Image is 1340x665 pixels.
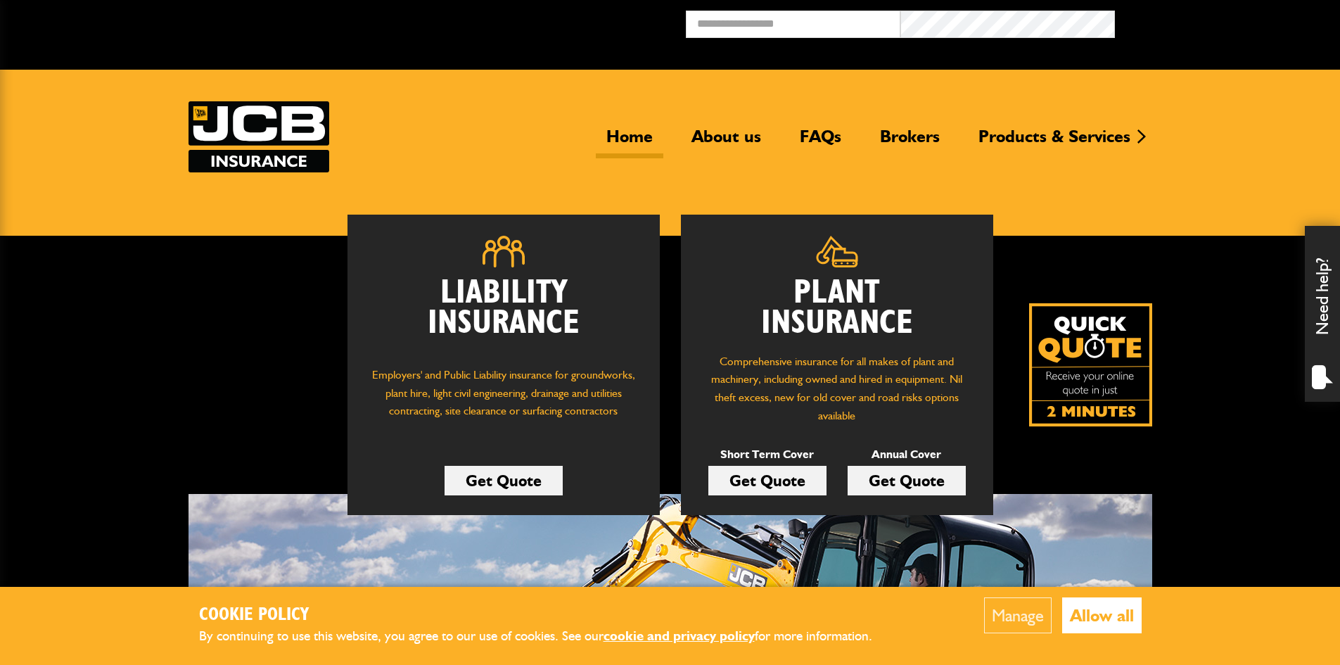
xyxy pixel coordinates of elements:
img: JCB Insurance Services logo [189,101,329,172]
a: Brokers [869,126,950,158]
p: Short Term Cover [708,445,827,464]
a: JCB Insurance Services [189,101,329,172]
div: Need help? [1305,226,1340,402]
p: Employers' and Public Liability insurance for groundworks, plant hire, light civil engineering, d... [369,366,639,433]
h2: Plant Insurance [702,278,972,338]
a: About us [681,126,772,158]
p: By continuing to use this website, you agree to our use of cookies. See our for more information. [199,626,895,647]
h2: Liability Insurance [369,278,639,353]
button: Allow all [1062,597,1142,633]
p: Annual Cover [848,445,966,464]
button: Manage [984,597,1052,633]
a: Get your insurance quote isn just 2-minutes [1029,303,1152,426]
a: Get Quote [708,466,827,495]
a: Get Quote [848,466,966,495]
a: Home [596,126,663,158]
button: Broker Login [1115,11,1329,32]
h2: Cookie Policy [199,604,895,626]
a: Products & Services [968,126,1141,158]
a: cookie and privacy policy [604,628,755,644]
p: Comprehensive insurance for all makes of plant and machinery, including owned and hired in equipm... [702,353,972,424]
img: Quick Quote [1029,303,1152,426]
a: FAQs [789,126,852,158]
a: Get Quote [445,466,563,495]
